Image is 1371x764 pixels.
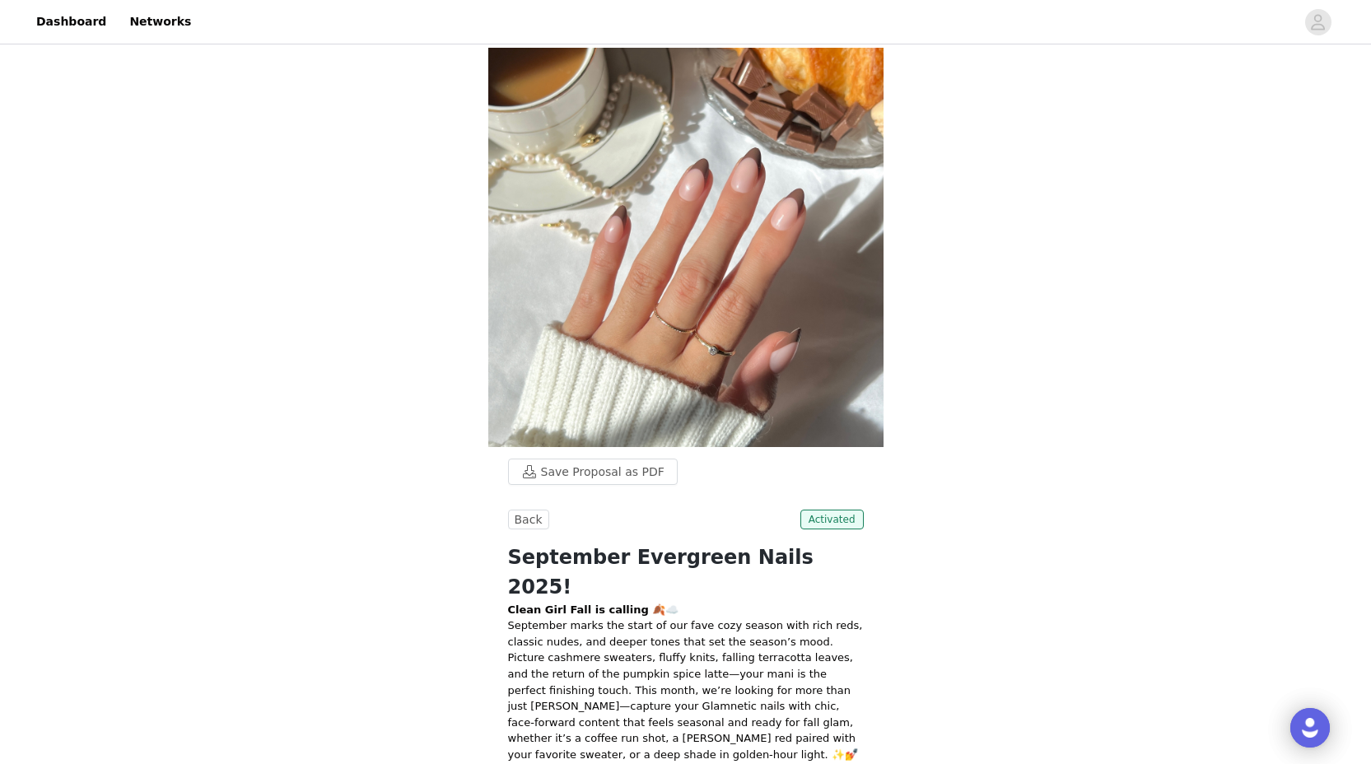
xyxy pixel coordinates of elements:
a: Dashboard [26,3,116,40]
button: Back [508,510,549,529]
span: Activated [800,510,864,529]
a: Networks [119,3,201,40]
h1: September Evergreen Nails 2025! [508,543,864,602]
button: Save Proposal as PDF [508,459,678,485]
div: avatar [1310,9,1326,35]
strong: Clean Girl Fall is calling 🍂☁️ [508,603,679,616]
img: campaign image [488,48,884,447]
div: Open Intercom Messenger [1290,708,1330,748]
